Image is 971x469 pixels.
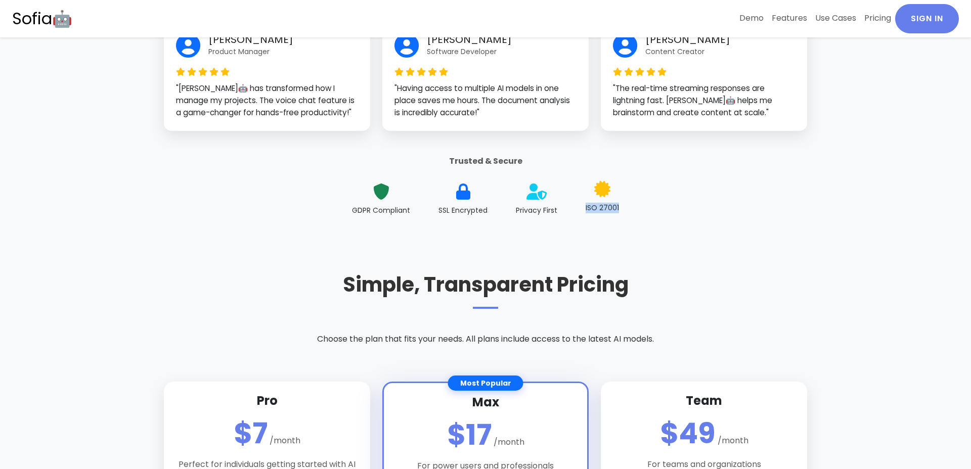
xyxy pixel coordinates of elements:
a: Pricing [860,4,895,32]
small: Product Manager [208,46,270,57]
p: "[PERSON_NAME]🤖 has transformed how I manage my projects. The voice chat feature is a game-change... [176,82,358,119]
a: Demo [735,4,768,32]
h3: Pro [176,394,358,408]
small: Content Creator [645,46,704,57]
p: "Having access to multiple AI models in one place saves me hours. The document analysis is incred... [394,82,577,119]
a: Use Cases [811,4,860,32]
small: SSL Encrypted [438,205,488,216]
p: "The real-time streaming responses are lightning fast. [PERSON_NAME]🤖 helps me brainstorm and cre... [613,82,795,119]
h5: [PERSON_NAME] [427,33,512,45]
span: Most Popular [448,376,523,391]
small: Software Developer [427,46,497,57]
small: GDPR Compliant [352,205,410,216]
a: Features [768,4,811,32]
span: $7 [234,413,268,453]
span: $17 [447,415,492,455]
h2: Simple, Transparent Pricing [164,272,807,309]
span: /month [718,435,748,446]
h5: [PERSON_NAME] [645,33,730,45]
h5: [PERSON_NAME] [208,33,293,45]
span: /month [494,436,524,448]
h3: Team [613,394,795,408]
a: Sign In [895,4,959,33]
span: /month [270,435,300,446]
strong: Trusted & Secure [449,155,522,167]
span: $49 [660,413,716,453]
small: ISO 27001 [586,203,619,213]
p: Choose the plan that fits your needs. All plans include access to the latest AI models. [164,333,807,345]
h3: Max [396,395,575,410]
a: Sofia🤖 [12,4,72,33]
small: Privacy First [516,205,557,216]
